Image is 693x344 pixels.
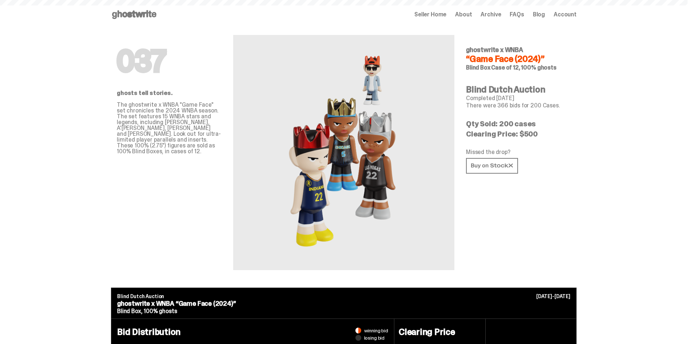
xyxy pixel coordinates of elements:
[117,47,222,76] h1: 037
[466,120,571,127] p: Qty Sold: 200 cases
[466,85,571,94] h4: Blind Dutch Auction
[117,307,142,315] span: Blind Box,
[455,12,472,17] a: About
[466,149,571,155] p: Missed the drop?
[536,294,570,299] p: [DATE]-[DATE]
[466,46,523,54] span: ghostwrite x WNBA
[466,55,571,63] h4: “Game Face (2024)”
[466,64,490,71] span: Blind Box
[466,103,571,108] p: There were 366 bids for 200 Cases.
[144,307,177,315] span: 100% ghosts
[510,12,524,17] a: FAQs
[287,52,400,253] img: WNBA&ldquo;Game Face (2024)&rdquo;
[533,12,545,17] a: Blog
[117,300,570,307] p: ghostwrite x WNBA “Game Face (2024)”
[117,102,222,154] p: The ghostwrite x WNBA "Game Face" set chronicles the 2024 WNBA season. The set features 15 WNBA s...
[399,328,481,336] h4: Clearing Price
[414,12,446,17] a: Seller Home
[364,328,388,333] span: winning bid
[466,130,571,138] p: Clearing Price: $500
[554,12,577,17] a: Account
[364,335,385,340] span: losing bid
[491,64,556,71] span: Case of 12, 100% ghosts
[117,90,222,96] p: ghosts tell stories.
[481,12,501,17] a: Archive
[117,294,570,299] p: Blind Dutch Auction
[466,95,571,101] p: Completed [DATE]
